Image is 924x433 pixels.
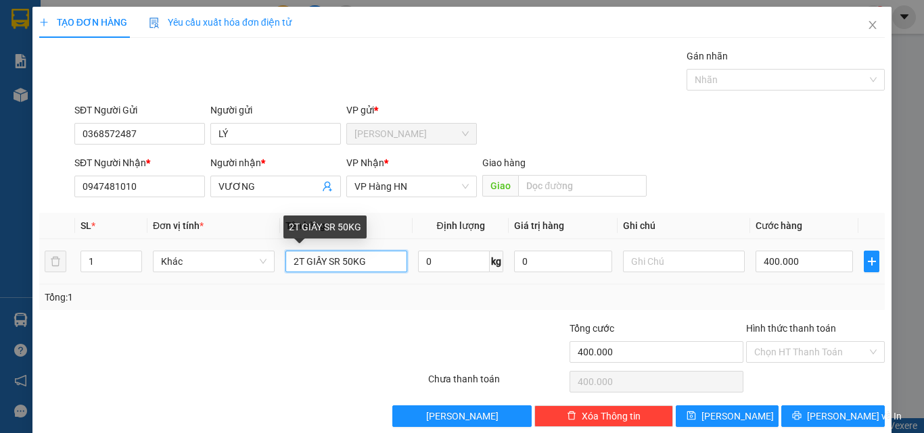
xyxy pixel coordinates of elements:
[149,17,292,28] span: Yêu cầu xuất hóa đơn điện tử
[74,155,205,170] div: SĐT Người Nhận
[687,411,696,422] span: save
[792,411,802,422] span: printer
[80,220,91,231] span: SL
[746,323,836,334] label: Hình thức thanh toán
[490,251,503,272] span: kg
[346,103,477,118] div: VP gửi
[354,124,469,144] span: Bảo Lộc
[354,176,469,197] span: VP Hàng HN
[781,405,885,427] button: printer[PERSON_NAME] và In
[570,323,614,334] span: Tổng cước
[807,409,902,424] span: [PERSON_NAME] và In
[210,103,341,118] div: Người gửi
[864,251,879,272] button: plus
[534,405,673,427] button: deleteXóa Thông tin
[582,409,641,424] span: Xóa Thông tin
[210,155,341,170] div: Người nhận
[676,405,779,427] button: save[PERSON_NAME]
[514,220,564,231] span: Giá trị hàng
[322,181,333,192] span: user-add
[427,372,568,395] div: Chưa thanh toán
[39,17,127,28] span: TẠO ĐƠN HÀNG
[867,20,878,30] span: close
[514,251,611,272] input: 0
[45,251,66,272] button: delete
[346,157,384,168] span: VP Nhận
[392,405,531,427] button: [PERSON_NAME]
[701,409,774,424] span: [PERSON_NAME]
[149,18,160,28] img: icon
[74,103,205,118] div: SĐT Người Gửi
[687,51,728,61] label: Gán nhãn
[618,213,750,239] th: Ghi chú
[153,220,204,231] span: Đơn vị tính
[482,175,518,197] span: Giao
[426,409,499,424] span: [PERSON_NAME]
[45,290,358,305] div: Tổng: 1
[436,220,484,231] span: Định lượng
[285,251,407,272] input: VD: Bàn, Ghế
[623,251,745,272] input: Ghi Chú
[39,18,49,27] span: plus
[518,175,647,197] input: Dọc đường
[482,157,526,168] span: Giao hàng
[864,256,879,267] span: plus
[756,220,802,231] span: Cước hàng
[567,411,576,422] span: delete
[161,251,267,272] span: Khác
[283,215,367,238] div: 2T GIẤY SR 50KG
[854,7,892,45] button: Close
